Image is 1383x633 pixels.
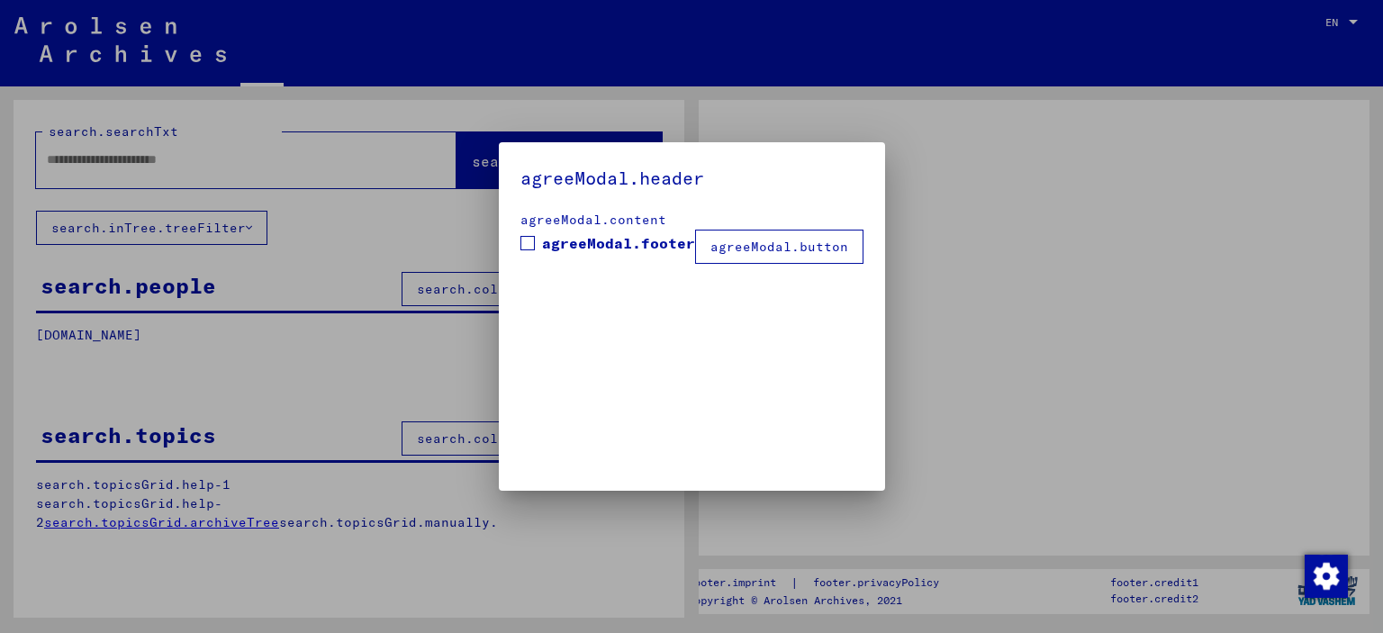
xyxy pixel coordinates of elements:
[695,230,863,264] button: agreeModal.button
[1304,554,1347,597] div: Change consent
[520,211,863,230] div: agreeModal.content
[1305,555,1348,598] img: Change consent
[542,232,695,254] span: agreeModal.footer
[520,164,863,193] h5: agreeModal.header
